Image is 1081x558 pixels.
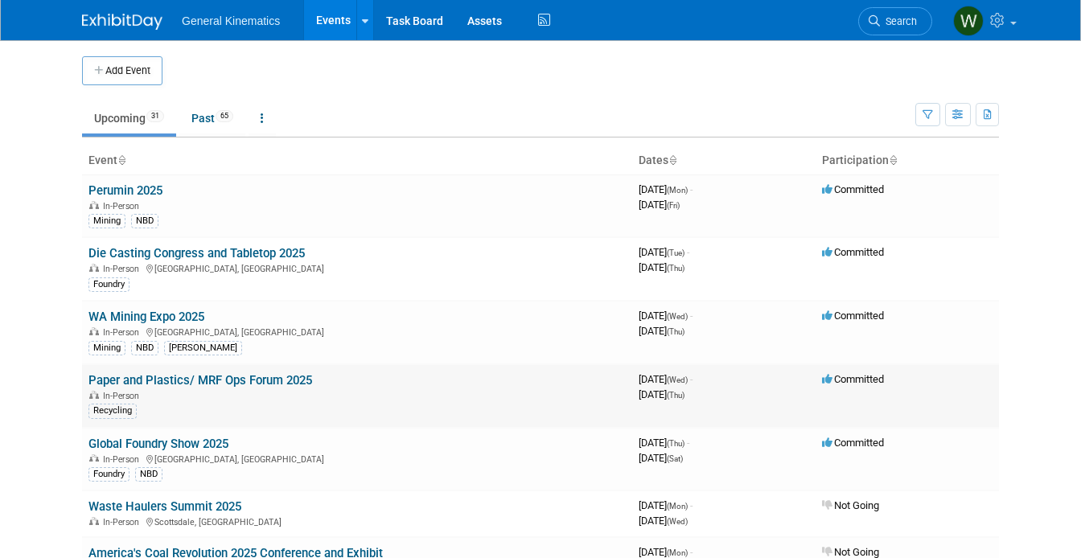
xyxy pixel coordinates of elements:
[822,373,884,385] span: Committed
[117,154,125,166] a: Sort by Event Name
[667,454,683,463] span: (Sat)
[639,515,688,527] span: [DATE]
[131,214,158,228] div: NBD
[88,246,305,261] a: Die Casting Congress and Tabletop 2025
[164,341,242,355] div: [PERSON_NAME]
[667,375,688,384] span: (Wed)
[639,499,693,511] span: [DATE]
[88,515,626,527] div: Scottsdale, [GEOGRAPHIC_DATA]
[667,186,688,195] span: (Mon)
[667,312,688,321] span: (Wed)
[88,325,626,338] div: [GEOGRAPHIC_DATA], [GEOGRAPHIC_DATA]
[822,546,879,558] span: Not Going
[667,517,688,526] span: (Wed)
[667,439,684,448] span: (Thu)
[88,404,137,418] div: Recycling
[822,437,884,449] span: Committed
[639,310,693,322] span: [DATE]
[667,201,680,210] span: (Fri)
[88,261,626,274] div: [GEOGRAPHIC_DATA], [GEOGRAPHIC_DATA]
[216,110,233,122] span: 65
[668,154,676,166] a: Sort by Start Date
[639,437,689,449] span: [DATE]
[639,452,683,464] span: [DATE]
[880,15,917,27] span: Search
[690,183,693,195] span: -
[103,327,144,338] span: In-Person
[82,56,162,85] button: Add Event
[889,154,897,166] a: Sort by Participation Type
[822,183,884,195] span: Committed
[88,452,626,465] div: [GEOGRAPHIC_DATA], [GEOGRAPHIC_DATA]
[690,499,693,511] span: -
[103,264,144,274] span: In-Person
[687,246,689,258] span: -
[690,373,693,385] span: -
[82,147,632,174] th: Event
[89,201,99,209] img: In-Person Event
[639,183,693,195] span: [DATE]
[667,391,684,400] span: (Thu)
[822,310,884,322] span: Committed
[89,517,99,525] img: In-Person Event
[687,437,689,449] span: -
[88,310,204,324] a: WA Mining Expo 2025
[822,246,884,258] span: Committed
[858,7,932,35] a: Search
[639,373,693,385] span: [DATE]
[953,6,984,36] img: Whitney Swanson
[667,327,684,336] span: (Thu)
[667,264,684,273] span: (Thu)
[131,341,158,355] div: NBD
[639,325,684,337] span: [DATE]
[632,147,816,174] th: Dates
[639,388,684,400] span: [DATE]
[690,310,693,322] span: -
[146,110,164,122] span: 31
[667,548,688,557] span: (Mon)
[135,467,162,482] div: NBD
[639,261,684,273] span: [DATE]
[639,199,680,211] span: [DATE]
[88,183,162,198] a: Perumin 2025
[103,454,144,465] span: In-Person
[103,517,144,527] span: In-Person
[82,14,162,30] img: ExhibitDay
[667,248,684,257] span: (Tue)
[639,546,693,558] span: [DATE]
[89,391,99,399] img: In-Person Event
[667,502,688,511] span: (Mon)
[179,103,245,133] a: Past65
[89,454,99,462] img: In-Person Event
[82,103,176,133] a: Upcoming31
[103,391,144,401] span: In-Person
[88,341,125,355] div: Mining
[88,467,129,482] div: Foundry
[103,201,144,211] span: In-Person
[690,546,693,558] span: -
[89,264,99,272] img: In-Person Event
[88,437,228,451] a: Global Foundry Show 2025
[88,214,125,228] div: Mining
[88,277,129,292] div: Foundry
[816,147,999,174] th: Participation
[182,14,280,27] span: General Kinematics
[89,327,99,335] img: In-Person Event
[88,499,241,514] a: Waste Haulers Summit 2025
[639,246,689,258] span: [DATE]
[822,499,879,511] span: Not Going
[88,373,312,388] a: Paper and Plastics/ MRF Ops Forum 2025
